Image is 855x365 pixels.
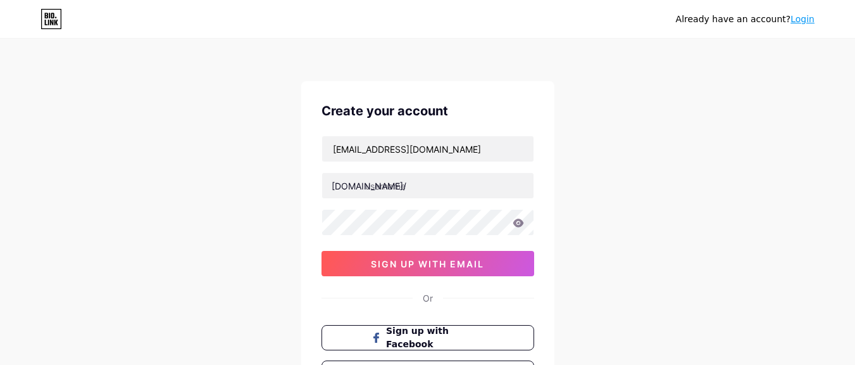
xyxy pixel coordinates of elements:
input: Email [322,136,534,162]
button: sign up with email [321,251,534,276]
a: Login [790,14,814,24]
span: sign up with email [371,259,484,269]
button: Sign up with Facebook [321,325,534,350]
span: Sign up with Facebook [386,324,484,351]
div: Already have an account? [676,13,814,26]
div: Create your account [321,101,534,120]
input: username [322,173,534,198]
div: [DOMAIN_NAME]/ [332,179,406,193]
div: Or [423,291,433,305]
